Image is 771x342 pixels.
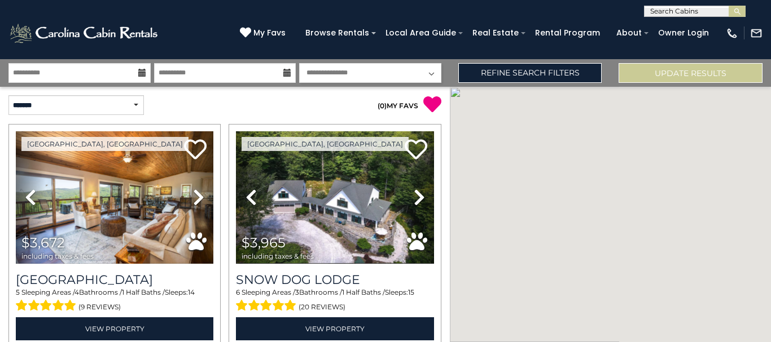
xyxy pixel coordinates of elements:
a: View Property [236,317,433,340]
a: (0)MY FAVS [378,101,418,110]
a: Add to favorites [405,138,427,162]
span: including taxes & fees [242,252,314,260]
span: $3,672 [21,234,65,251]
span: 1 Half Baths / [122,288,165,296]
span: including taxes & fees [21,252,94,260]
a: Snow Dog Lodge [236,272,433,287]
a: View Property [16,317,213,340]
a: Owner Login [652,24,715,42]
span: 0 [380,101,384,110]
span: 1 Half Baths / [342,288,385,296]
a: Rental Program [529,24,606,42]
span: 15 [408,288,414,296]
span: 4 [75,288,79,296]
img: mail-regular-white.png [750,27,763,39]
span: $3,965 [242,234,286,251]
a: About [611,24,647,42]
span: ( ) [378,101,387,110]
h3: Beech Mountain Vista [16,272,213,287]
img: White-1-2.png [8,22,161,45]
a: Real Estate [467,24,524,42]
a: [GEOGRAPHIC_DATA] [16,272,213,287]
img: thumbnail_163273151.jpeg [16,131,213,264]
a: Add to favorites [184,138,207,162]
a: [GEOGRAPHIC_DATA], [GEOGRAPHIC_DATA] [242,137,409,151]
a: Refine Search Filters [458,63,602,83]
span: My Favs [253,27,286,39]
span: 14 [188,288,195,296]
span: 6 [236,288,240,296]
a: My Favs [240,27,288,39]
a: [GEOGRAPHIC_DATA], [GEOGRAPHIC_DATA] [21,137,189,151]
div: Sleeping Areas / Bathrooms / Sleeps: [236,287,433,314]
a: Local Area Guide [380,24,462,42]
img: thumbnail_163275111.png [236,131,433,264]
span: 5 [16,288,20,296]
span: (9 reviews) [78,300,121,314]
img: phone-regular-white.png [726,27,738,39]
a: Browse Rentals [300,24,375,42]
div: Sleeping Areas / Bathrooms / Sleeps: [16,287,213,314]
button: Update Results [619,63,763,83]
span: 3 [295,288,299,296]
span: (20 reviews) [299,300,345,314]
